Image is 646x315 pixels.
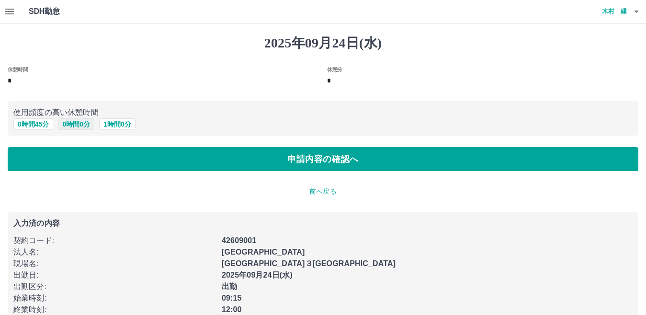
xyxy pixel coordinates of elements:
h1: 2025年09月24日(水) [8,35,638,51]
p: 現場名 : [13,258,216,269]
p: 始業時刻 : [13,292,216,304]
b: [GEOGRAPHIC_DATA]３[GEOGRAPHIC_DATA] [222,259,396,268]
b: 42609001 [222,236,256,245]
b: 2025年09月24日(水) [222,271,293,279]
label: 休憩分 [327,66,342,73]
p: 入力済の内容 [13,220,633,227]
label: 休憩時間 [8,66,28,73]
button: 0時間0分 [58,118,94,130]
p: 使用頻度の高い休憩時間 [13,107,633,118]
b: 12:00 [222,305,242,314]
b: 出勤 [222,282,237,291]
b: 09:15 [222,294,242,302]
button: 0時間45分 [13,118,53,130]
p: 契約コード : [13,235,216,246]
b: [GEOGRAPHIC_DATA] [222,248,305,256]
p: 前へ戻る [8,187,638,197]
p: 出勤区分 : [13,281,216,292]
p: 出勤日 : [13,269,216,281]
button: 申請内容の確認へ [8,147,638,171]
p: 法人名 : [13,246,216,258]
button: 1時間0分 [99,118,136,130]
